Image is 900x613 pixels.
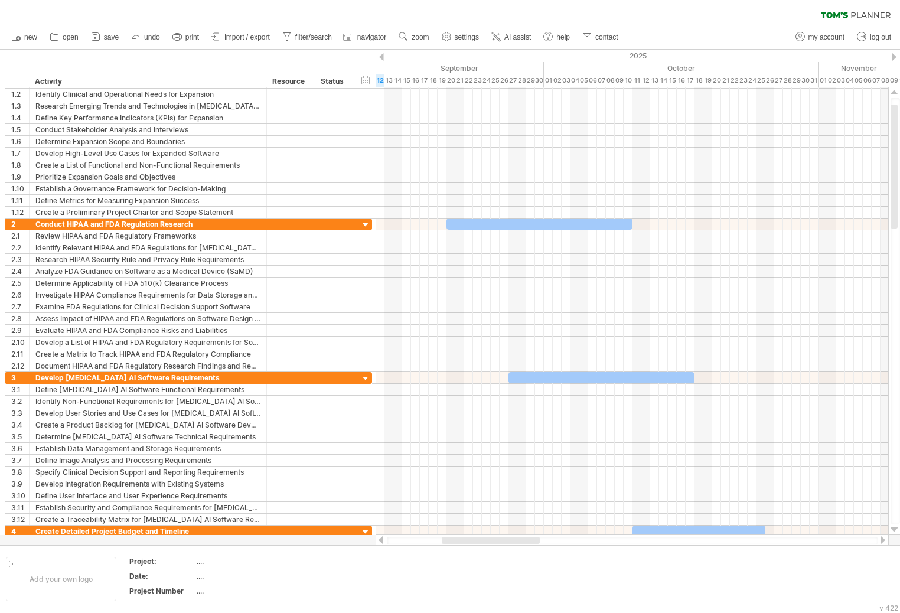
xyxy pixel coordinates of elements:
[11,407,29,419] div: 3.3
[739,74,748,87] div: Thursday, 23 October 2025
[482,74,491,87] div: Wednesday, 24 September 2025
[11,171,29,182] div: 1.9
[455,33,479,41] span: settings
[11,360,29,371] div: 2.12
[11,419,29,431] div: 3.4
[35,455,260,466] div: Define Image Analysis and Processing Requirements
[765,74,774,87] div: Sunday, 26 October 2025
[129,586,194,596] div: Project Number
[464,74,473,87] div: Monday, 22 September 2025
[35,431,260,442] div: Determine [MEDICAL_DATA] AI Software Technical Requirements
[429,74,438,87] div: Thursday, 18 September 2025
[11,526,29,537] div: 4
[11,490,29,501] div: 3.10
[570,74,579,87] div: Saturday, 4 October 2025
[783,74,792,87] div: Tuesday, 28 October 2025
[35,171,260,182] div: Prioritize Expansion Goals and Objectives
[439,30,482,45] a: settings
[863,74,872,87] div: Thursday, 6 November 2025
[500,74,508,87] div: Friday, 26 September 2025
[579,30,622,45] a: contact
[35,278,260,289] div: Determine Applicability of FDA 510(k) Clearance Process
[872,74,881,87] div: Friday, 7 November 2025
[712,74,721,87] div: Monday, 20 October 2025
[35,490,260,501] div: Define User Interface and User Experience Requirements
[553,74,562,87] div: Thursday, 2 October 2025
[35,254,260,265] div: Research HIPAA Security Rule and Privacy Rule Requirements
[279,30,335,45] a: filter/search
[730,74,739,87] div: Wednesday, 22 October 2025
[11,337,29,348] div: 2.10
[756,74,765,87] div: Saturday, 25 October 2025
[376,74,384,87] div: Friday, 12 September 2025
[446,74,455,87] div: Saturday, 20 September 2025
[854,30,895,45] a: log out
[393,74,402,87] div: Sunday, 14 September 2025
[748,74,756,87] div: Friday, 24 October 2025
[35,124,260,135] div: Conduct Stakeholder Analysis and Interviews
[11,242,29,253] div: 2.2
[615,74,624,87] div: Thursday, 9 October 2025
[185,33,199,41] span: print
[35,384,260,395] div: Define [MEDICAL_DATA] AI Software Functional Requirements
[35,301,260,312] div: Examine FDA Regulations for Clinical Decision Support Software
[810,74,819,87] div: Friday, 31 October 2025
[588,74,597,87] div: Monday, 6 October 2025
[11,325,29,336] div: 2.9
[836,74,845,87] div: Monday, 3 November 2025
[35,348,260,360] div: Create a Matrix to Track HIPAA and FDA Regulatory Compliance
[517,74,526,87] div: Sunday, 28 September 2025
[827,74,836,87] div: Sunday, 2 November 2025
[35,514,260,525] div: Create a Traceability Matrix for [MEDICAL_DATA] AI Software Requirements
[721,74,730,87] div: Tuesday, 21 October 2025
[63,33,79,41] span: open
[473,74,482,87] div: Tuesday, 23 September 2025
[808,33,844,41] span: my account
[540,30,573,45] a: help
[35,89,260,100] div: Identify Clinical and Operational Needs for Expansion
[11,89,29,100] div: 1.2
[504,33,531,41] span: AI assist
[889,74,898,87] div: Sunday, 9 November 2025
[35,443,260,454] div: Establish Data Management and Storage Requirements
[8,30,41,45] a: new
[35,337,260,348] div: Develop a List of HIPAA and FDA Regulatory Requirements for Software Expansion
[11,478,29,490] div: 3.9
[606,74,615,87] div: Wednesday, 8 October 2025
[11,467,29,478] div: 3.8
[128,30,164,45] a: undo
[35,325,260,336] div: Evaluate HIPAA and FDA Compliance Risks and Liabilities
[11,384,29,395] div: 3.1
[35,136,260,147] div: Determine Expansion Scope and Boundaries
[11,230,29,242] div: 2.1
[792,74,801,87] div: Wednesday, 29 October 2025
[11,266,29,277] div: 2.4
[35,419,260,431] div: Create a Product Backlog for [MEDICAL_DATA] AI Software Development
[35,219,260,230] div: Conduct HIPAA and FDA Regulation Research
[104,33,119,41] span: save
[169,30,203,45] a: print
[508,74,517,87] div: Saturday, 27 September 2025
[35,396,260,407] div: Identify Non-Functional Requirements for [MEDICAL_DATA] AI Software
[35,207,260,218] div: Create a Preliminary Project Charter and Scope Statement
[11,148,29,159] div: 1.7
[11,136,29,147] div: 1.6
[11,348,29,360] div: 2.11
[35,289,260,301] div: Investigate HIPAA Compliance Requirements for Data Storage and Transmission
[703,74,712,87] div: Sunday, 19 October 2025
[11,502,29,513] div: 3.11
[881,74,889,87] div: Saturday, 8 November 2025
[438,74,446,87] div: Friday, 19 September 2025
[35,478,260,490] div: Develop Integration Requirements with Existing Systems
[659,74,668,87] div: Tuesday, 14 October 2025
[384,74,393,87] div: Saturday, 13 September 2025
[11,159,29,171] div: 1.8
[845,74,854,87] div: Tuesday, 4 November 2025
[11,301,29,312] div: 2.7
[677,74,686,87] div: Thursday, 16 October 2025
[793,30,848,45] a: my account
[35,407,260,419] div: Develop User Stories and Use Cases for [MEDICAL_DATA] AI Software
[6,557,116,601] div: Add your own logo
[641,74,650,87] div: Sunday, 12 October 2025
[556,33,570,41] span: help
